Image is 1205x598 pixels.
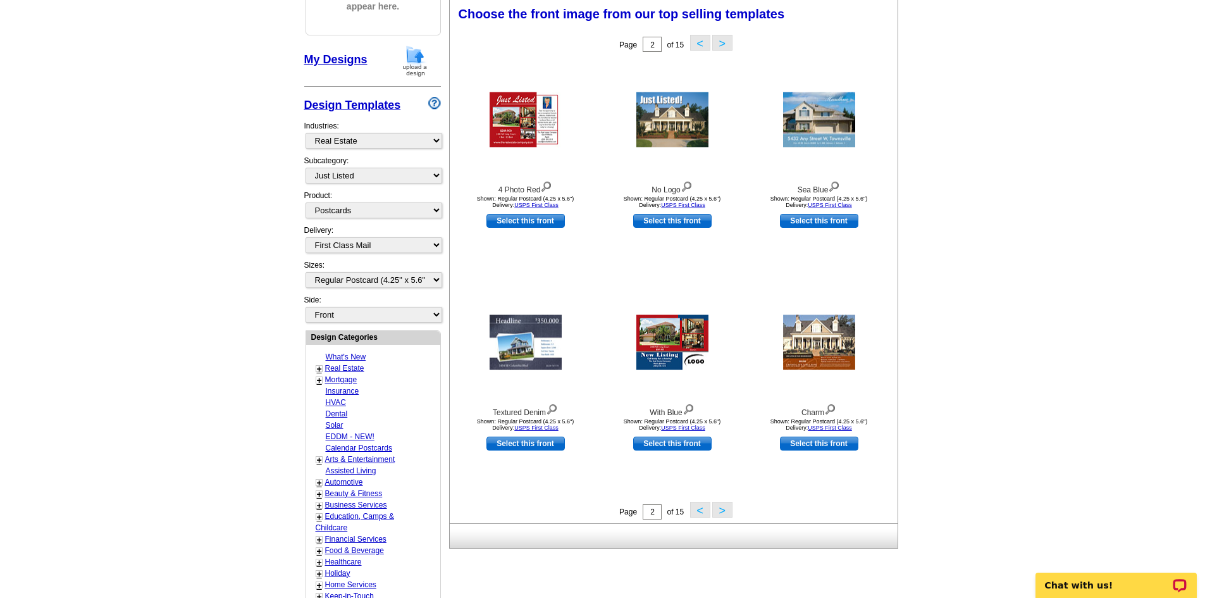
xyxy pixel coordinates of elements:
a: use this design [780,214,858,228]
div: Product: [304,190,441,225]
div: Shown: Regular Postcard (4.25 x 5.6") Delivery: [750,196,889,208]
img: Sea Blue [783,92,855,147]
div: Side: [304,294,441,324]
a: Healthcare [325,558,362,566]
div: Shown: Regular Postcard (4.25 x 5.6") Delivery: [603,418,742,431]
a: + [317,489,322,499]
div: Design Categories [306,331,440,343]
img: view design details [824,401,836,415]
a: use this design [633,214,712,228]
a: USPS First Class [808,202,852,208]
a: + [317,375,322,385]
a: Business Services [325,501,387,509]
a: Education, Camps & Childcare [316,512,394,532]
div: Industries: [304,114,441,155]
div: 4 Photo Red [456,178,595,196]
a: + [317,512,322,522]
img: view design details [546,401,558,415]
a: + [317,455,322,465]
div: Subcategory: [304,155,441,190]
a: Beauty & Fitness [325,489,383,498]
div: Shown: Regular Postcard (4.25 x 5.6") Delivery: [456,196,595,208]
a: Arts & Entertainment [325,455,395,464]
span: Page [619,40,637,49]
span: of 15 [667,40,684,49]
a: + [317,478,322,488]
img: design-wizard-help-icon.png [428,97,441,109]
a: USPS First Class [514,425,559,431]
button: < [690,35,710,51]
img: view design details [681,178,693,192]
a: Food & Beverage [325,546,384,555]
a: + [317,580,322,590]
img: Textured Denim [490,315,562,370]
img: view design details [683,401,695,415]
a: Design Templates [304,99,401,111]
div: Sea Blue [750,178,889,196]
img: No Logo [636,92,708,147]
span: Choose the front image from our top selling templates [459,7,785,21]
iframe: LiveChat chat widget [1027,558,1205,598]
span: of 15 [667,508,684,516]
a: HVAC [326,398,346,407]
div: Shown: Regular Postcard (4.25 x 5.6") Delivery: [750,418,889,431]
a: Assisted Living [326,466,376,475]
a: + [317,364,322,374]
span: Page [619,508,637,516]
a: USPS First Class [808,425,852,431]
a: My Designs [304,53,368,66]
div: Charm [750,401,889,418]
a: Dental [326,409,348,418]
div: Sizes: [304,259,441,294]
a: Insurance [326,387,359,396]
a: USPS First Class [661,202,705,208]
a: use this design [780,437,858,451]
img: With Blue [636,315,708,370]
div: Textured Denim [456,401,595,418]
button: > [712,502,732,518]
a: USPS First Class [661,425,705,431]
div: Delivery: [304,225,441,259]
a: Financial Services [325,535,386,544]
a: Automotive [325,478,363,487]
div: With Blue [603,401,742,418]
div: Shown: Regular Postcard (4.25 x 5.6") Delivery: [456,418,595,431]
a: + [317,569,322,579]
a: + [317,558,322,568]
a: use this design [486,214,565,228]
a: Real Estate [325,364,364,373]
img: view design details [828,178,840,192]
a: Holiday [325,569,350,578]
a: use this design [486,437,565,451]
div: No Logo [603,178,742,196]
a: Solar [326,421,343,430]
button: < [690,502,710,518]
img: upload-design [399,45,431,77]
a: + [317,546,322,556]
a: EDDM - NEW! [326,432,374,441]
a: + [317,535,322,545]
a: use this design [633,437,712,451]
img: view design details [540,178,552,192]
img: Charm [783,315,855,370]
a: Home Services [325,580,376,589]
div: Shown: Regular Postcard (4.25 x 5.6") Delivery: [603,196,742,208]
a: USPS First Class [514,202,559,208]
button: > [712,35,732,51]
a: + [317,501,322,511]
img: 4 Photo Red [490,92,562,147]
a: Mortgage [325,375,357,384]
a: What's New [326,352,366,361]
a: Calendar Postcards [326,444,392,452]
